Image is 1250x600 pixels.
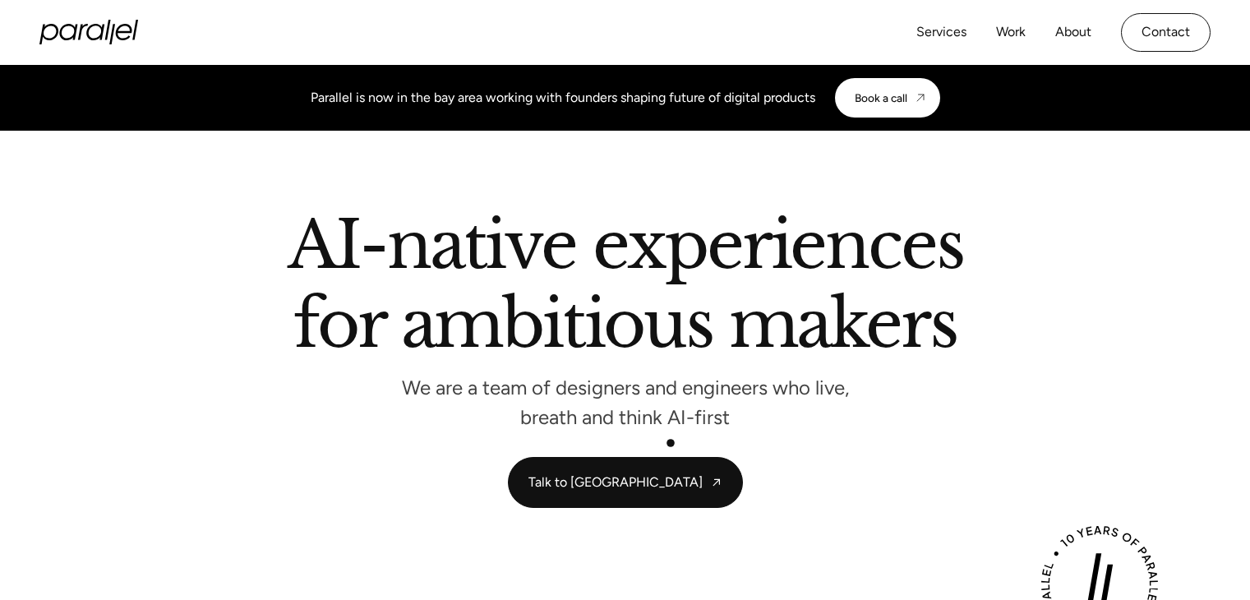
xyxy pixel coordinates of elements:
[1121,13,1211,52] a: Contact
[855,91,907,104] div: Book a call
[379,381,872,424] p: We are a team of designers and engineers who live, breath and think AI-first
[916,21,966,44] a: Services
[914,91,927,104] img: CTA arrow image
[157,213,1094,363] h2: AI-native experiences for ambitious makers
[835,78,940,118] a: Book a call
[996,21,1026,44] a: Work
[1055,21,1091,44] a: About
[39,20,138,44] a: home
[311,88,815,108] div: Parallel is now in the bay area working with founders shaping future of digital products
